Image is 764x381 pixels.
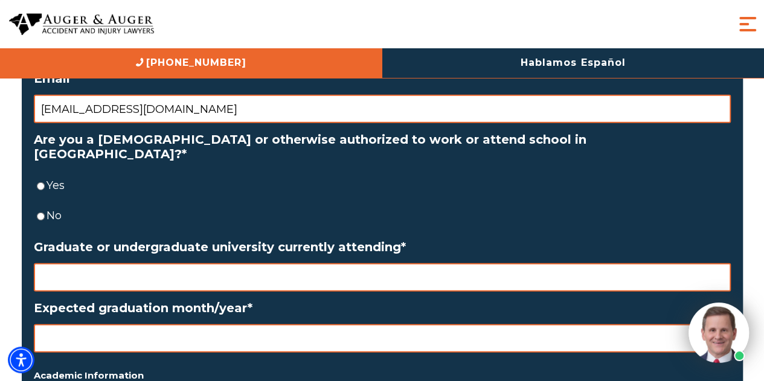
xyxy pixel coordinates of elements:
[47,206,731,225] label: No
[34,132,731,161] label: Are you a [DEMOGRAPHIC_DATA] or otherwise authorized to work or attend school in [GEOGRAPHIC_DATA]?
[689,303,749,363] img: Intaker widget Avatar
[34,240,731,254] label: Graduate or undergraduate university currently attending
[8,347,34,373] div: Accessibility Menu
[47,176,731,195] label: Yes
[34,71,731,86] label: Email
[736,12,760,36] button: Menu
[9,13,154,36] img: Auger & Auger Accident and Injury Lawyers Logo
[34,301,731,315] label: Expected graduation month/year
